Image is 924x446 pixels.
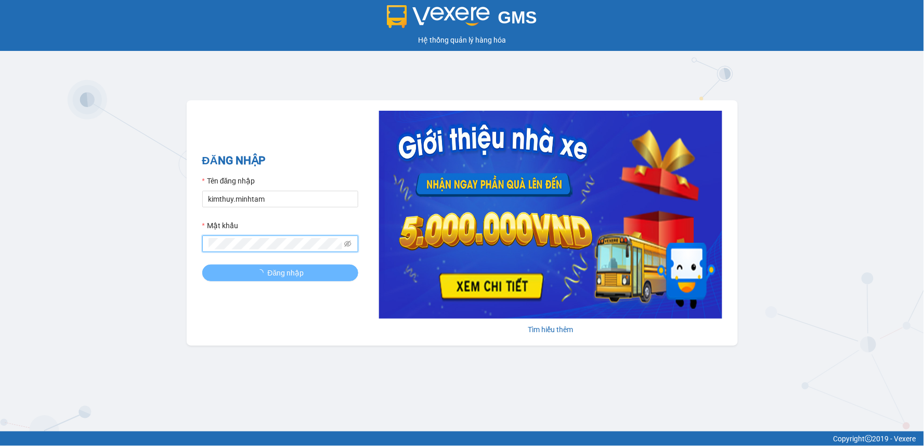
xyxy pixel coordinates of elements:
[268,267,304,279] span: Đăng nhập
[387,16,537,24] a: GMS
[379,324,722,335] div: Tìm hiểu thêm
[3,34,921,46] div: Hệ thống quản lý hàng hóa
[202,152,358,169] h2: ĐĂNG NHẬP
[387,5,490,28] img: logo 2
[202,265,358,281] button: Đăng nhập
[202,220,238,231] label: Mật khẩu
[202,175,255,187] label: Tên đăng nhập
[209,238,343,250] input: Mật khẩu
[379,111,722,319] img: banner-0
[498,8,537,27] span: GMS
[202,191,358,207] input: Tên đăng nhập
[256,269,268,277] span: loading
[344,240,352,247] span: eye-invisible
[8,433,916,444] div: Copyright 2019 - Vexere
[865,435,873,442] span: copyright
